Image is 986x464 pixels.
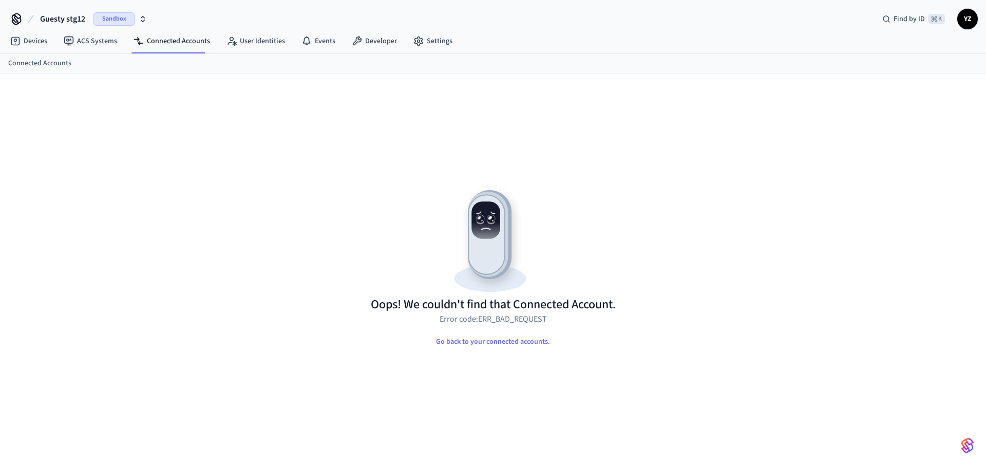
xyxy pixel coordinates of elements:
button: Go back to your connected accounts. [428,331,558,352]
span: Sandbox [93,12,135,26]
span: Guesty stg12 [40,13,85,25]
span: ⌘ K [928,14,945,24]
h1: Oops! We couldn't find that Connected Account. [371,296,616,313]
img: Resource not found [371,181,616,296]
div: Find by ID⌘ K [874,10,953,28]
a: User Identities [218,32,293,50]
button: YZ [957,9,978,29]
img: SeamLogoGradient.69752ec5.svg [961,437,974,454]
span: Find by ID [894,14,925,24]
a: Events [293,32,344,50]
a: Connected Accounts [125,32,218,50]
a: Developer [344,32,405,50]
a: Devices [2,32,55,50]
a: ACS Systems [55,32,125,50]
p: Error code: ERR_BAD_REQUEST [440,313,547,325]
span: YZ [958,10,977,28]
a: Connected Accounts [8,58,71,69]
a: Settings [405,32,461,50]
